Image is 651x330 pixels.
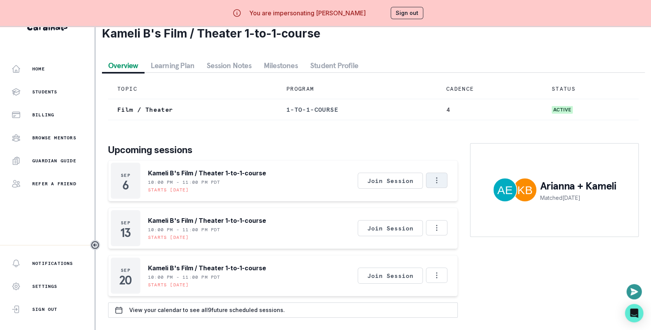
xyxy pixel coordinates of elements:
[32,66,45,72] p: Home
[201,59,258,72] button: Session Notes
[148,274,220,280] p: 10:00 PM - 11:00 PM PDT
[102,59,145,72] button: Overview
[540,178,616,194] p: Arianna + Kameli
[108,79,277,99] td: TOPIC
[108,143,458,157] p: Upcoming sessions
[540,194,616,202] p: Matched [DATE]
[437,79,542,99] td: CADENCE
[493,178,516,201] img: Arianna Evangelia
[148,216,266,225] p: Kameli B's Film / Theater 1-to-1-course
[426,173,447,188] button: Options
[249,8,366,18] p: You are impersonating [PERSON_NAME]
[145,59,201,72] button: Learning Plan
[148,234,189,240] p: Starts [DATE]
[437,99,542,120] td: 4
[32,283,58,289] p: Settings
[32,135,76,141] p: Browse Mentors
[426,220,447,235] button: Options
[90,240,100,250] button: Toggle sidebar
[32,89,58,95] p: Students
[122,181,129,189] p: 6
[148,282,189,288] p: Starts [DATE]
[121,267,130,273] p: Sep
[108,99,277,120] td: Film / Theater
[120,229,131,237] p: 13
[148,168,266,178] p: Kameli B's Film / Theater 1-to-1-course
[625,304,643,322] div: Open Intercom Messenger
[358,220,423,236] button: Join Session
[358,268,423,284] button: Join Session
[258,59,304,72] button: Milestones
[121,172,130,178] p: Sep
[148,179,220,185] p: 10:00 PM - 11:00 PM PDT
[277,99,437,120] td: 1-to-1-course
[391,7,423,19] button: Sign out
[102,26,645,40] h2: Kameli B's Film / Theater 1-to-1-course
[32,158,76,164] p: Guardian Guide
[32,260,73,266] p: Notifications
[121,220,130,226] p: Sep
[119,276,132,284] p: 20
[129,307,285,313] p: View your calendar to see all 9 future scheduled sessions.
[552,106,573,114] span: active
[148,227,220,233] p: 10:00 PM - 11:00 PM PDT
[542,79,639,99] td: STATUS
[32,306,58,312] p: Sign Out
[513,178,536,201] img: Kameli Bakytbek
[32,181,76,187] p: Refer a friend
[148,187,189,193] p: Starts [DATE]
[426,268,447,283] button: Options
[358,173,423,189] button: Join Session
[148,263,266,273] p: Kameli B's Film / Theater 1-to-1-course
[304,59,364,72] button: Student Profile
[277,79,437,99] td: PROGRAM
[626,284,642,299] button: Open or close messaging widget
[32,112,54,118] p: Billing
